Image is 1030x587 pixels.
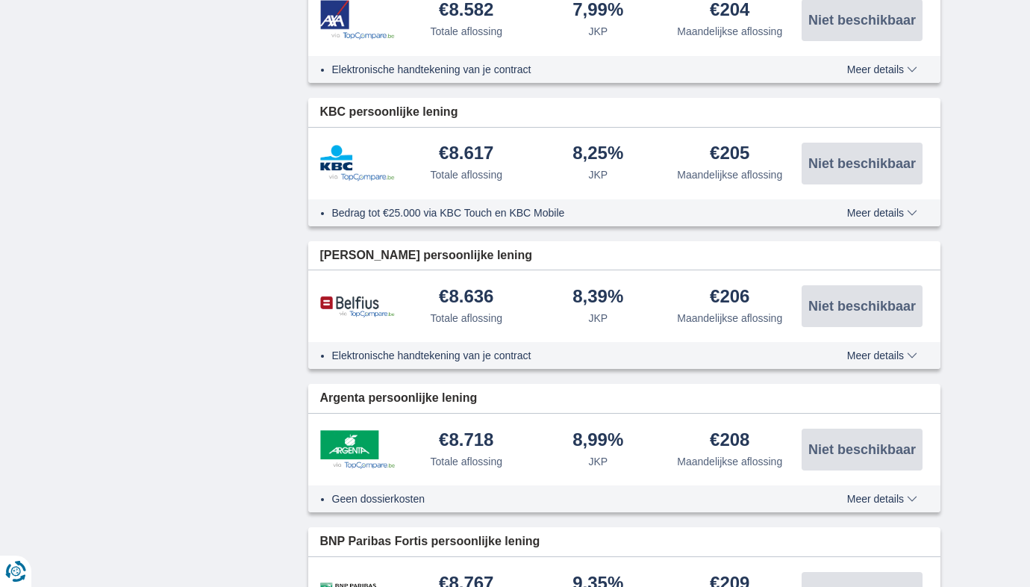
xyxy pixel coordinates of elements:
button: Meer details [836,207,928,219]
div: Totale aflossing [430,454,502,469]
div: €8.582 [439,1,493,21]
span: KBC persoonlijke lening [320,104,458,121]
div: €205 [710,144,749,164]
span: Meer details [847,494,917,504]
li: Geen dossierkosten [332,491,793,506]
div: JKP [588,167,608,182]
div: 8,25% [572,144,623,164]
li: Elektronische handtekening van je contract [332,62,793,77]
div: €8.617 [439,144,493,164]
div: JKP [588,24,608,39]
button: Meer details [836,493,928,505]
div: 8,99% [572,431,623,451]
div: Maandelijkse aflossing [677,311,782,326]
div: Totale aflossing [430,167,502,182]
span: Meer details [847,350,917,361]
button: Niet beschikbaar [802,285,923,327]
button: Meer details [836,63,928,75]
span: Niet beschikbaar [808,157,916,170]
div: JKP [588,454,608,469]
div: Totale aflossing [430,24,502,39]
span: [PERSON_NAME] persoonlijke lening [320,247,532,264]
div: JKP [588,311,608,326]
button: Niet beschikbaar [802,429,923,470]
span: Niet beschikbaar [808,13,916,27]
span: BNP Paribas Fortis persoonlijke lening [320,533,540,550]
div: €8.636 [439,288,493,308]
div: €208 [710,431,749,451]
img: product.pl.alt Argenta [320,430,395,469]
span: Meer details [847,64,917,75]
div: €204 [710,1,749,21]
img: product.pl.alt KBC [320,145,395,181]
span: Meer details [847,208,917,218]
img: product.pl.alt Belfius [320,296,395,317]
div: €206 [710,288,749,308]
li: Bedrag tot €25.000 via KBC Touch en KBC Mobile [332,205,793,220]
div: 7,99% [572,1,623,21]
button: Meer details [836,350,928,361]
div: Maandelijkse aflossing [677,454,782,469]
span: Argenta persoonlijke lening [320,390,478,407]
div: Maandelijkse aflossing [677,167,782,182]
button: Niet beschikbaar [802,143,923,184]
span: Niet beschikbaar [808,299,916,313]
li: Elektronische handtekening van je contract [332,348,793,363]
div: 8,39% [572,288,623,308]
div: Maandelijkse aflossing [677,24,782,39]
div: €8.718 [439,431,493,451]
div: Totale aflossing [430,311,502,326]
span: Niet beschikbaar [808,443,916,456]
